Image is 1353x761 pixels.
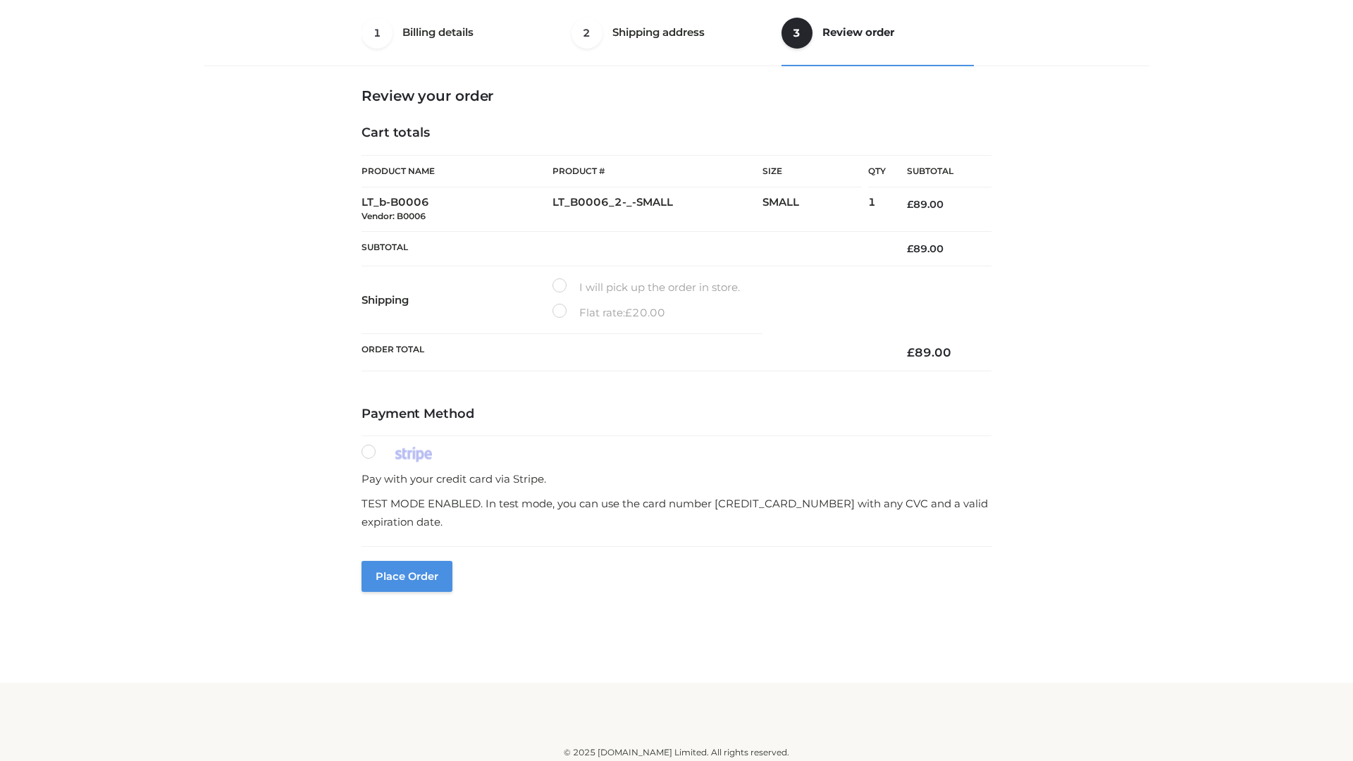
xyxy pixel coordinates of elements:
span: £ [625,306,632,319]
div: © 2025 [DOMAIN_NAME] Limited. All rights reserved. [209,745,1144,760]
h3: Review your order [362,87,991,104]
th: Order Total [362,334,886,371]
p: TEST MODE ENABLED. In test mode, you can use the card number [CREDIT_CARD_NUMBER] with any CVC an... [362,495,991,531]
small: Vendor: B0006 [362,211,426,221]
p: Pay with your credit card via Stripe. [362,470,991,488]
bdi: 20.00 [625,306,665,319]
th: Subtotal [886,156,991,187]
th: Product # [552,155,762,187]
th: Size [762,156,861,187]
h4: Cart totals [362,125,991,141]
bdi: 89.00 [907,242,944,255]
th: Shipping [362,266,552,334]
td: SMALL [762,187,868,232]
label: Flat rate: [552,304,665,322]
th: Qty [868,155,886,187]
bdi: 89.00 [907,198,944,211]
button: Place order [362,561,452,592]
td: 1 [868,187,886,232]
span: £ [907,242,913,255]
span: £ [907,198,913,211]
bdi: 89.00 [907,345,951,359]
td: LT_b-B0006 [362,187,552,232]
label: I will pick up the order in store. [552,278,740,297]
th: Product Name [362,155,552,187]
th: Subtotal [362,231,886,266]
h4: Payment Method [362,407,991,422]
span: £ [907,345,915,359]
td: LT_B0006_2-_-SMALL [552,187,762,232]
